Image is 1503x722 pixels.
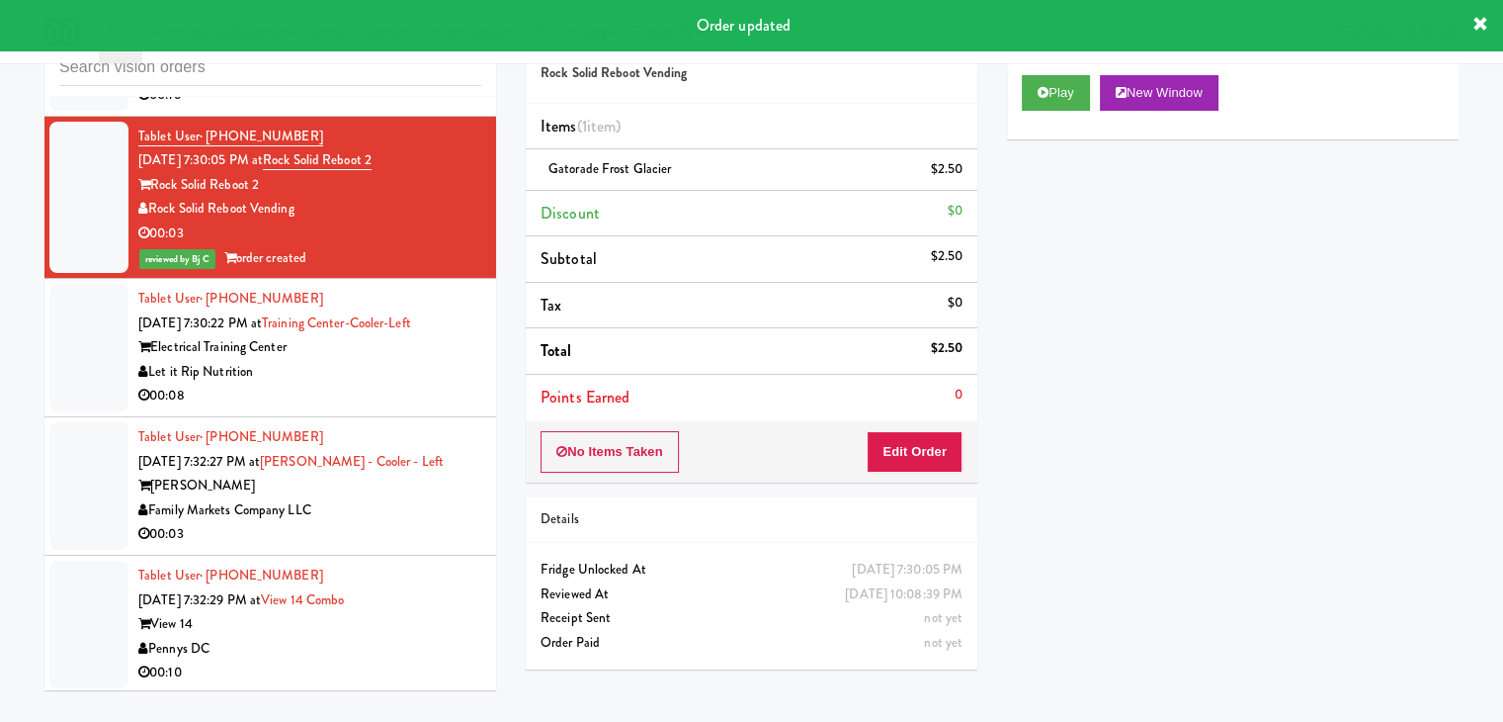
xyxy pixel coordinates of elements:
[867,431,962,473] button: Edit Order
[587,115,616,137] ng-pluralize: item
[138,637,481,662] div: Pennys DC
[138,661,481,685] div: 00:10
[541,507,962,532] div: Details
[44,279,496,417] li: Tablet User· [PHONE_NUMBER][DATE] 7:30:22 PM atTraining Center-Cooler-LeftElectrical Training Cen...
[1100,75,1218,111] button: New Window
[541,294,561,316] span: Tax
[200,427,323,446] span: · [PHONE_NUMBER]
[541,386,629,408] span: Points Earned
[138,150,263,169] span: [DATE] 7:30:05 PM at
[577,115,622,137] span: (1 )
[138,314,262,332] span: [DATE] 7:30:22 PM at
[138,222,481,246] div: 00:03
[541,247,597,270] span: Subtotal
[541,115,621,137] span: Items
[948,291,962,316] div: $0
[262,314,411,332] a: Training Center-Cooler-Left
[541,202,600,225] span: Discount
[44,417,496,556] li: Tablet User· [PHONE_NUMBER][DATE] 7:32:27 PM at[PERSON_NAME] - Cooler - Left[PERSON_NAME]Family M...
[1022,75,1090,111] button: Play
[541,66,962,81] h5: Rock Solid Reboot Vending
[955,383,962,407] div: 0
[138,197,481,222] div: Rock Solid Reboot Vending
[261,590,344,609] a: View 14 Combo
[138,452,260,471] span: [DATE] 7:32:27 PM at
[138,590,261,609] span: [DATE] 7:32:29 PM at
[845,583,962,607] div: [DATE] 10:08:39 PM
[852,558,962,583] div: [DATE] 7:30:05 PM
[924,633,962,652] span: not yet
[541,583,962,607] div: Reviewed At
[541,631,962,656] div: Order Paid
[138,360,481,385] div: Let it Rip Nutrition
[931,157,963,182] div: $2.50
[138,522,481,547] div: 00:03
[931,336,963,361] div: $2.50
[931,244,963,269] div: $2.50
[138,612,481,637] div: View 14
[263,150,372,170] a: Rock Solid Reboot 2
[139,249,215,269] span: reviewed by Bj C
[541,431,679,473] button: No Items Taken
[138,427,323,446] a: Tablet User· [PHONE_NUMBER]
[260,452,444,471] a: [PERSON_NAME] - Cooler - Left
[138,173,481,198] div: Rock Solid Reboot 2
[138,289,323,308] a: Tablet User· [PHONE_NUMBER]
[44,556,496,694] li: Tablet User· [PHONE_NUMBER][DATE] 7:32:29 PM atView 14 ComboView 14Pennys DC00:10
[138,566,323,585] a: Tablet User· [PHONE_NUMBER]
[224,248,306,267] span: order created
[200,566,323,585] span: · [PHONE_NUMBER]
[697,14,791,37] span: Order updated
[541,558,962,583] div: Fridge Unlocked At
[541,606,962,631] div: Receipt Sent
[548,159,671,178] span: Gatorade Frost Glacier
[924,608,962,627] span: not yet
[44,117,496,280] li: Tablet User· [PHONE_NUMBER][DATE] 7:30:05 PM atRock Solid Reboot 2Rock Solid Reboot 2Rock Solid R...
[138,498,481,523] div: Family Markets Company LLC
[138,474,481,498] div: [PERSON_NAME]
[138,127,323,146] a: Tablet User· [PHONE_NUMBER]
[138,384,481,408] div: 00:08
[200,289,323,308] span: · [PHONE_NUMBER]
[138,335,481,360] div: Electrical Training Center
[948,199,962,224] div: $0
[541,339,572,362] span: Total
[59,49,481,86] input: Search vision orders
[200,127,323,145] span: · [PHONE_NUMBER]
